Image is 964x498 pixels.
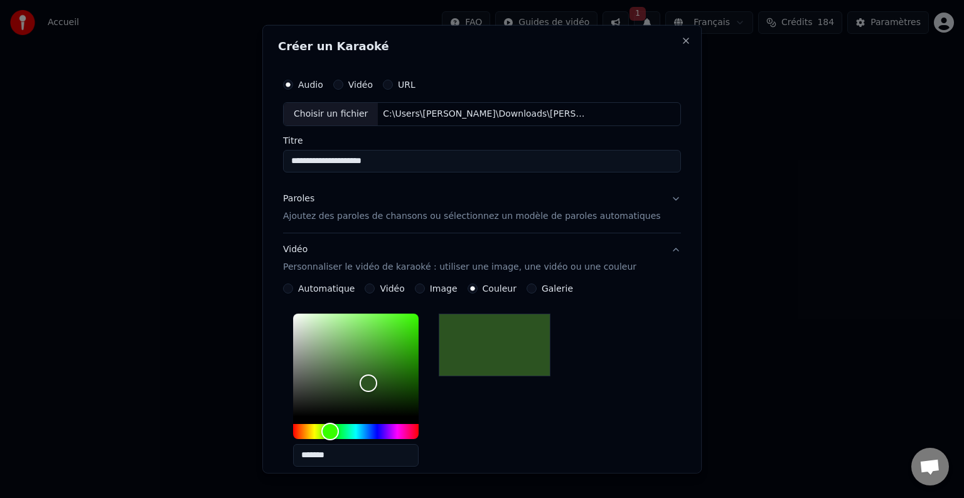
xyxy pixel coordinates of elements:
[283,183,681,233] button: ParolesAjoutez des paroles de chansons ou sélectionnez un modèle de paroles automatiques
[542,284,573,293] label: Galerie
[298,80,323,89] label: Audio
[293,424,419,439] div: Hue
[284,103,378,125] div: Choisir un fichier
[348,80,373,89] label: Vidéo
[283,243,636,273] div: Vidéo
[283,233,681,283] button: VidéoPersonnaliser le vidéo de karaoké : utiliser une image, une vidéo ou une couleur
[283,193,314,205] div: Paroles
[378,108,592,120] div: C:\Users\[PERSON_NAME]\Downloads\[PERSON_NAME] A TE CORSICA.mp3
[283,136,681,145] label: Titre
[283,261,636,273] p: Personnaliser le vidéo de karaoké : utiliser une image, une vidéo ou une couleur
[293,314,419,416] div: Color
[278,41,686,52] h2: Créer un Karaoké
[298,284,355,293] label: Automatique
[483,284,517,293] label: Couleur
[283,210,661,223] p: Ajoutez des paroles de chansons ou sélectionnez un modèle de paroles automatiques
[380,284,405,293] label: Vidéo
[398,80,415,89] label: URL
[430,284,458,293] label: Image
